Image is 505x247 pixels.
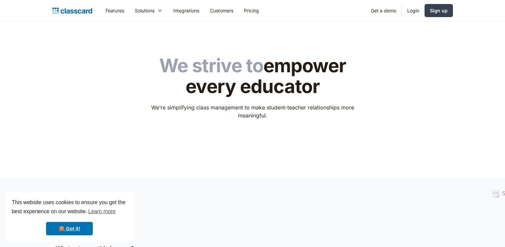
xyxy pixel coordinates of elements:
a: Integrations [168,3,205,18]
div: Solutions [135,7,155,14]
a: home [52,6,92,15]
span: We strive to [159,54,263,77]
a: Pricing [239,3,264,18]
div: Sign up [430,7,448,14]
a: learn more about cookies [87,207,116,217]
a: dismiss cookie message [46,222,93,235]
a: Sign up [425,4,453,17]
span: This website uses cookies to ensure you get the best experience on our website. [12,198,127,217]
a: Get a demo [365,3,402,18]
div: Solutions [130,3,168,18]
h1: empower every educator [147,56,358,97]
p: We’re simplifying class management to make student-teacher relationships more meaningful. [147,103,358,119]
a: Login [402,3,425,18]
div: cookieconsent [5,192,134,242]
a: Customers [205,3,239,18]
a: Features [100,3,130,18]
